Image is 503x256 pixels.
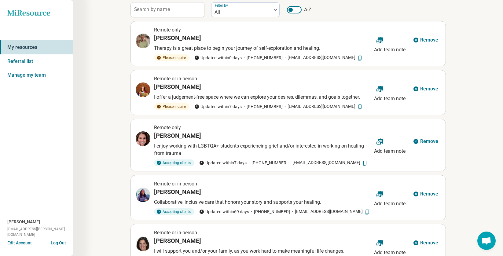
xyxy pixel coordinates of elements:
p: Therapy is a great place to begin your journey of self-exploration and healing. [154,45,372,52]
label: Search by name [134,7,170,12]
span: Updated within 69 days [199,209,249,215]
button: Remove [410,236,441,250]
span: Remote or in-person [154,181,197,187]
span: [EMAIL_ADDRESS][DOMAIN_NAME] [283,54,363,61]
button: Edit Account [7,240,32,246]
h3: [PERSON_NAME] [154,188,201,196]
button: Add team note [372,82,408,104]
span: [PHONE_NUMBER] [242,104,283,110]
span: [PHONE_NUMBER] [247,160,288,166]
span: [PHONE_NUMBER] [249,209,290,215]
div: Please inquire [154,103,189,110]
button: Remove [410,134,441,149]
label: Filter by [215,3,229,8]
h3: [PERSON_NAME] [154,236,201,245]
a: Open chat [477,232,496,250]
button: Remove [410,82,441,96]
span: Remote only [154,27,181,33]
span: Updated within 7 days [199,160,247,166]
div: Accepting clients [154,208,194,215]
button: Add team note [372,187,408,209]
span: [EMAIL_ADDRESS][DOMAIN_NAME] [283,103,363,110]
div: Please inquire [154,54,189,61]
p: I offer a judgement-free space where we can explore your desires, dilemmas, and goals together. [154,93,372,101]
span: Updated within 7 days [194,104,242,110]
span: [EMAIL_ADDRESS][PERSON_NAME][DOMAIN_NAME] [7,226,73,237]
p: I enjoy working with LGBTQA+ students experiencing grief and/or interested in working on healing ... [154,142,372,157]
p: I will support you and/or your family, as you work hard to make meaningful life changes. [154,247,372,255]
span: Updated within 0 days [194,55,242,61]
h3: [PERSON_NAME] [154,131,201,140]
span: Remote or in-person [154,76,197,82]
span: [EMAIL_ADDRESS][DOMAIN_NAME] [290,208,370,215]
h3: [PERSON_NAME] [154,34,201,42]
p: Collaborative, inclusive care that honors your story and supports your healing. [154,199,372,206]
div: Accepting clients [154,159,194,166]
button: Add team note [372,134,408,156]
span: Remote or in-person [154,230,197,236]
button: Log Out [51,240,66,245]
span: Remote only [154,125,181,130]
span: [EMAIL_ADDRESS][DOMAIN_NAME] [288,159,368,166]
span: [PERSON_NAME] [7,219,40,225]
button: Remove [410,187,441,201]
label: A-Z [287,6,311,13]
button: Add team note [372,33,408,55]
button: Remove [410,33,441,47]
span: [PHONE_NUMBER] [242,55,283,61]
h3: [PERSON_NAME] [154,82,201,91]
